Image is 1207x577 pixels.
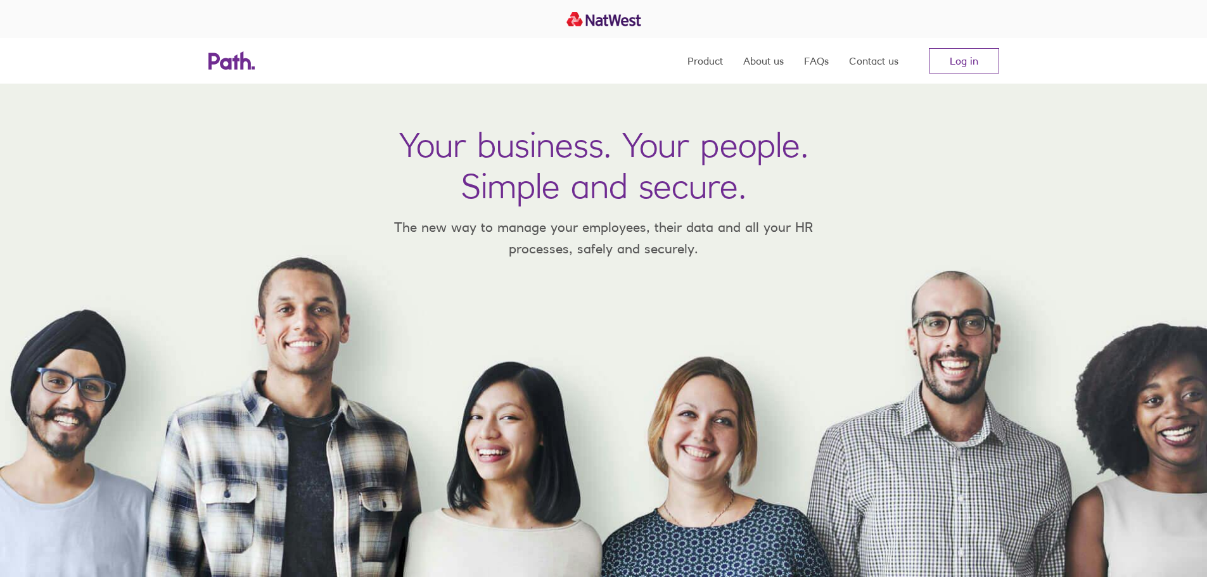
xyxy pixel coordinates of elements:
p: The new way to manage your employees, their data and all your HR processes, safely and securely. [376,217,832,259]
a: Log in [929,48,999,73]
a: Contact us [849,38,898,84]
a: Product [687,38,723,84]
a: FAQs [804,38,829,84]
h1: Your business. Your people. Simple and secure. [399,124,808,206]
a: About us [743,38,784,84]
